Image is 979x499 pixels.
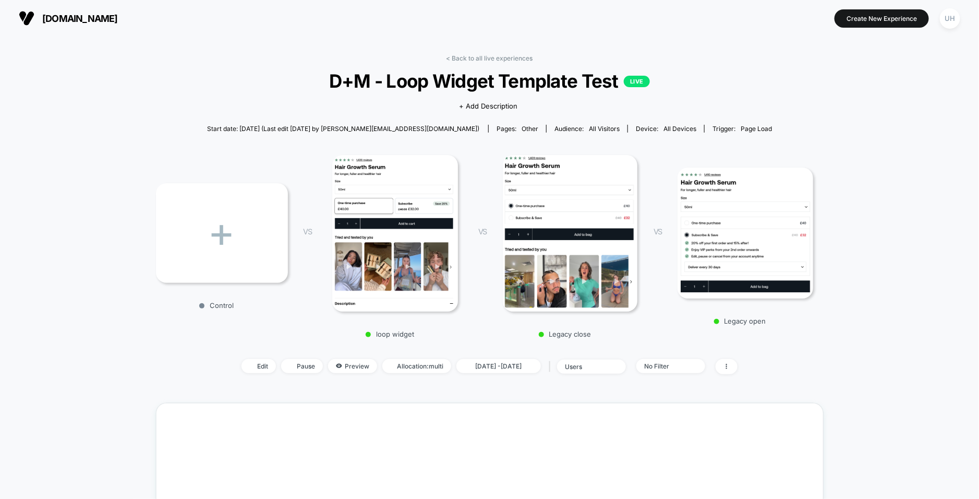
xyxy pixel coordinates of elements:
[644,362,686,370] div: No Filter
[497,330,633,338] p: Legacy close
[382,359,451,373] span: Allocation: multi
[589,125,620,133] span: All Visitors
[151,301,283,310] p: Control
[678,168,813,299] img: Legacy open main
[19,10,34,26] img: Visually logo
[940,8,960,29] div: UH
[478,227,487,236] span: VS
[332,155,458,312] img: loop widget main
[16,10,121,27] button: [DOMAIN_NAME]
[663,125,696,133] span: all devices
[328,359,377,373] span: Preview
[741,125,772,133] span: Page Load
[654,227,662,236] span: VS
[207,125,479,133] span: Start date: [DATE] (Last edit [DATE] by [PERSON_NAME][EMAIL_ADDRESS][DOMAIN_NAME])
[497,125,538,133] div: Pages:
[565,363,607,371] div: users
[322,330,458,338] p: loop widget
[281,359,323,373] span: Pause
[156,183,288,283] div: +
[554,125,620,133] div: Audience:
[189,70,790,92] span: D+M - Loop Widget Template Test
[522,125,538,133] span: other
[712,125,772,133] div: Trigger:
[835,9,929,28] button: Create New Experience
[446,54,533,62] a: < Back to all live experiences
[503,155,637,312] img: Legacy close main
[546,359,557,374] span: |
[304,227,312,236] span: VS
[672,317,808,325] p: Legacy open
[241,359,276,373] span: Edit
[627,125,704,133] span: Device:
[456,359,541,373] span: [DATE] - [DATE]
[937,8,963,29] button: UH
[624,76,650,87] p: LIVE
[42,13,118,24] span: [DOMAIN_NAME]
[459,101,517,112] span: + Add Description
